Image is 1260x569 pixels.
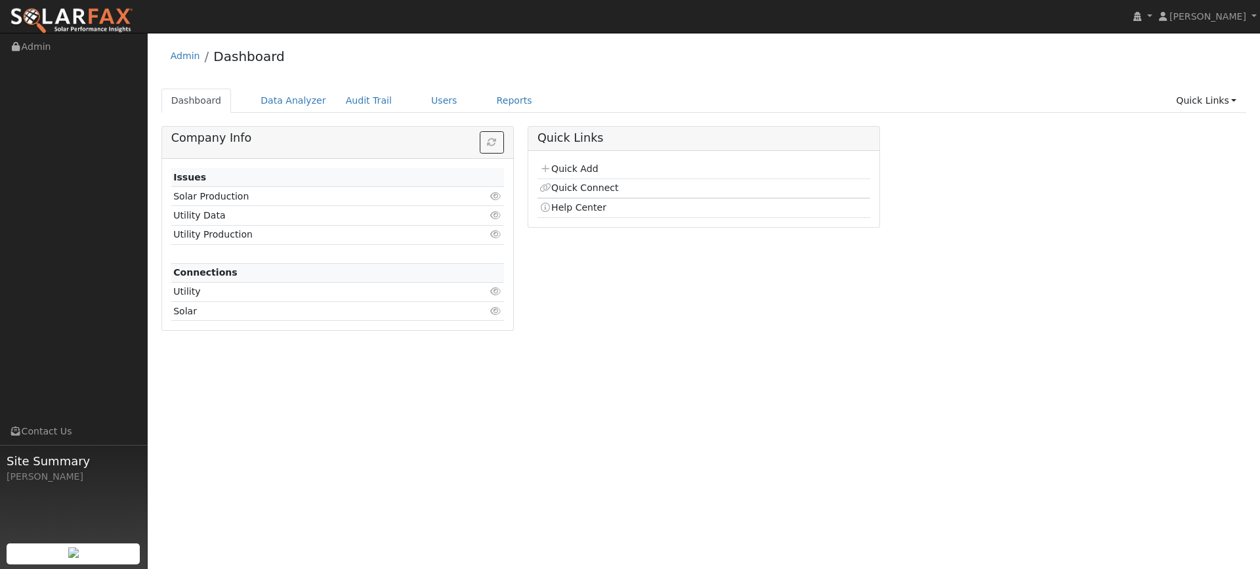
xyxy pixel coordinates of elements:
i: Click to view [490,192,502,201]
a: Admin [171,51,200,61]
td: Utility Data [171,206,450,225]
i: Click to view [490,287,502,296]
a: Quick Add [539,163,598,174]
a: Reports [487,89,542,113]
strong: Issues [173,172,206,182]
a: Quick Links [1166,89,1246,113]
div: [PERSON_NAME] [7,470,140,484]
h5: Company Info [171,131,504,145]
a: Audit Trail [336,89,402,113]
strong: Connections [173,267,238,278]
td: Solar [171,302,450,321]
i: Click to view [490,211,502,220]
a: Dashboard [161,89,232,113]
img: retrieve [68,547,79,558]
a: Users [421,89,467,113]
td: Utility Production [171,225,450,244]
td: Utility [171,282,450,301]
a: Help Center [539,202,606,213]
a: Data Analyzer [251,89,336,113]
i: Click to view [490,306,502,316]
span: [PERSON_NAME] [1169,11,1246,22]
h5: Quick Links [537,131,870,145]
a: Dashboard [213,49,285,64]
td: Solar Production [171,187,450,206]
img: SolarFax [10,7,133,35]
a: Quick Connect [539,182,618,193]
i: Click to view [490,230,502,239]
span: Site Summary [7,452,140,470]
